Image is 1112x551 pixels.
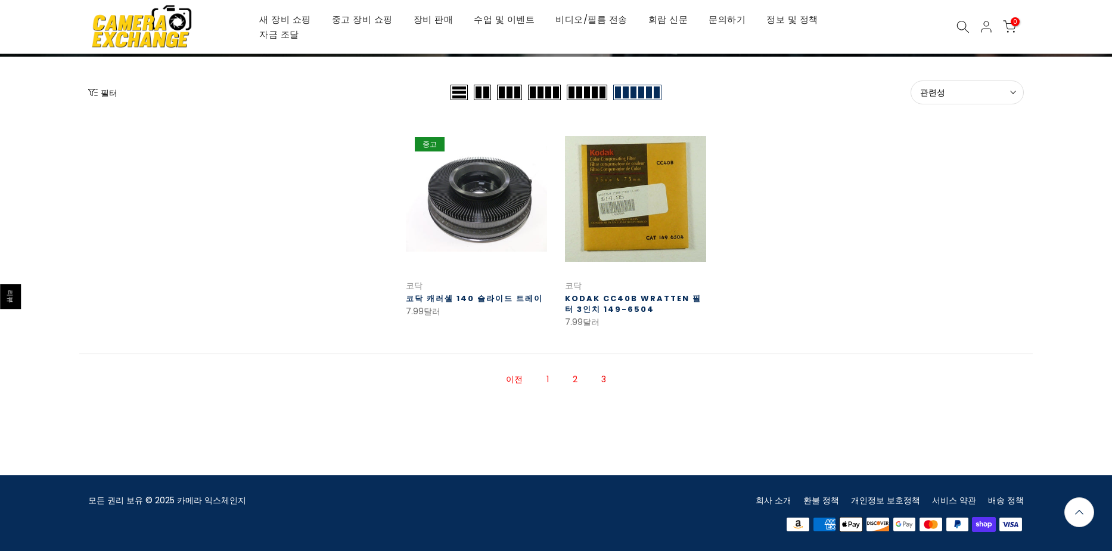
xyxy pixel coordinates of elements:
[838,516,865,534] img: 애플 페이
[101,87,117,99] font: 필터
[403,12,464,27] a: 장비 판매
[332,13,393,26] font: 중고 장비 쇼핑
[709,13,746,26] font: 문의하기
[541,369,555,390] a: 1페이지
[565,316,600,328] font: 7.99달러
[865,516,892,534] img: 발견하다
[555,13,628,26] font: 비디오/필름 전송
[785,516,812,534] img: 아마존 결제
[911,81,1024,104] button: 관련성
[414,13,454,26] font: 장비 판매
[565,293,701,315] a: Kodak CC40B Wratten 필터 3인치 149-6504
[567,369,583,390] a: 2페이지
[321,12,403,27] a: 중고 장비 쇼핑
[546,373,549,385] font: 1
[6,290,15,303] font: 리뷰
[573,373,577,385] font: 2
[756,494,791,506] a: 회사 소개
[1013,17,1017,26] font: 0
[601,373,606,385] font: 3
[88,86,117,98] button: 필터 표시
[500,369,529,390] a: 이전
[638,12,698,27] a: 회람 신문
[988,494,1024,506] a: 배송 정책
[803,494,839,506] a: 환불 정책
[474,13,535,26] font: 수업 및 이벤트
[595,369,612,390] span: 3페이지
[891,516,918,534] img: 구글 페이
[259,13,311,26] font: 새 장비 쇼핑
[406,293,543,304] a: 코닥 캐러셀 140 슬라이드 트레이
[406,280,423,292] a: 코닥
[406,305,440,317] font: 7.99달러
[648,13,688,26] font: 회람 신문
[249,12,322,27] a: 새 장비 쇼핑
[249,27,310,42] a: 자금 조달
[1064,497,1094,527] a: 맨 위로 돌아가기
[920,86,945,98] font: 관련성
[997,516,1024,534] img: 비자
[565,280,582,292] a: 코닥
[811,516,838,534] img: 아멕스 카드
[79,354,1033,410] nav: 쪽수 매기기
[464,12,545,27] a: 수업 및 이벤트
[545,12,638,27] a: 비디오/필름 전송
[506,373,523,385] font: 이전
[698,12,756,27] a: 문의하기
[756,12,829,27] a: 정보 및 정책
[944,516,971,534] img: 페이팔
[918,516,945,534] img: 주인
[1003,20,1016,33] a: 0
[851,494,920,506] a: 개인정보 보호정책
[932,494,976,506] a: 서비스 약관
[88,494,246,506] font: 모든 권리 보유 © 2025 카메라 익스체인지
[971,516,998,534] img: 쇼피파이 페이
